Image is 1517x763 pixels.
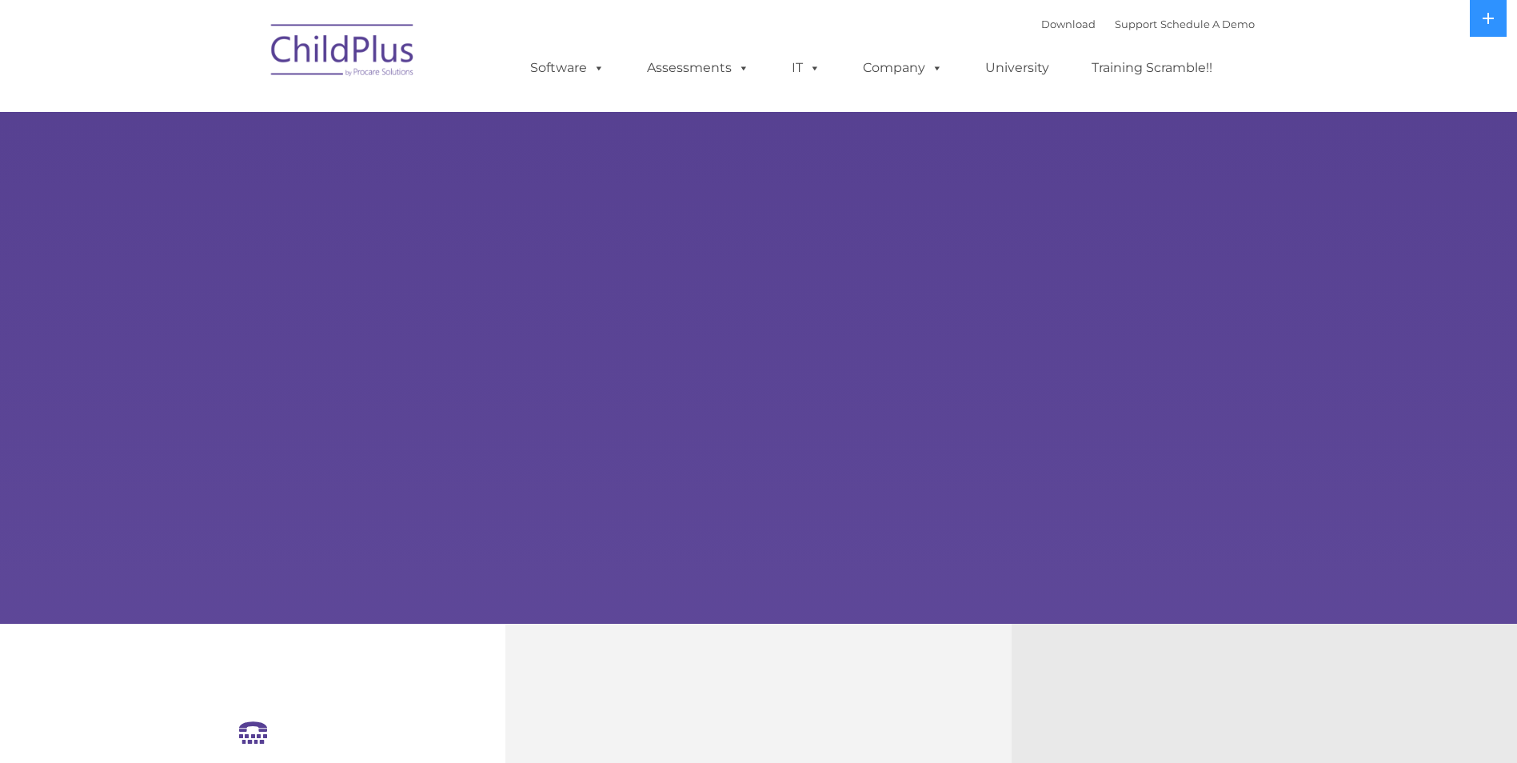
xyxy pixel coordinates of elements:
[1076,52,1228,84] a: Training Scramble!!
[514,52,621,84] a: Software
[1041,18,1096,30] a: Download
[847,52,959,84] a: Company
[969,52,1065,84] a: University
[776,52,836,84] a: IT
[1041,18,1255,30] font: |
[631,52,765,84] a: Assessments
[1160,18,1255,30] a: Schedule A Demo
[263,13,423,93] img: ChildPlus by Procare Solutions
[1115,18,1157,30] a: Support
